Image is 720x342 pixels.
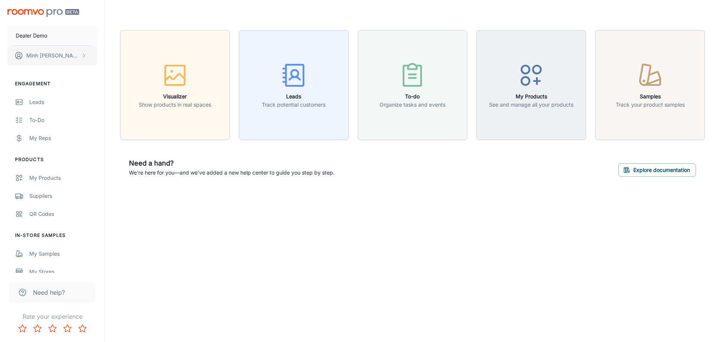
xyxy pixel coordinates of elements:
[29,210,97,218] div: QR Codes
[29,174,97,182] div: My Products
[29,116,97,124] div: To-do
[139,92,211,101] h6: Visualizer
[239,30,349,140] button: LeadsTrack potential customers
[595,30,705,140] button: SamplesTrack your product samples
[262,92,325,101] h6: Leads
[29,98,97,106] div: Leads
[358,30,468,140] button: To-doOrganize tasks and events
[476,81,586,88] a: My ProductsSee and manage all your products
[29,134,97,142] div: My Reps
[16,32,47,40] p: Dealer Demo
[476,30,586,140] button: My ProductsSee and manage all your products
[616,101,685,109] p: Track your product samples
[489,92,573,101] h6: My Products
[26,51,79,60] p: Minh [PERSON_NAME]
[7,9,79,17] img: Roomvo PRO Beta
[618,163,696,177] button: Explore documentation
[379,92,445,101] h6: To-do
[139,101,211,109] p: Show products in real spaces
[618,166,696,173] a: Explore documentation
[129,158,334,169] h6: Need a hand?
[129,169,334,177] p: We're here for you—and we've added a new help center to guide you step by step.
[358,81,468,88] a: To-doOrganize tasks and events
[29,192,97,200] div: Suppliers
[120,30,230,140] button: VisualizerShow products in real spaces
[7,26,97,45] button: Dealer Demo
[262,101,325,109] p: Track potential customers
[7,46,97,65] button: Minh [PERSON_NAME]
[239,81,349,88] a: LeadsTrack potential customers
[595,81,705,88] a: SamplesTrack your product samples
[489,101,573,109] p: See and manage all your products
[616,92,685,101] h6: Samples
[379,101,445,109] p: Organize tasks and events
